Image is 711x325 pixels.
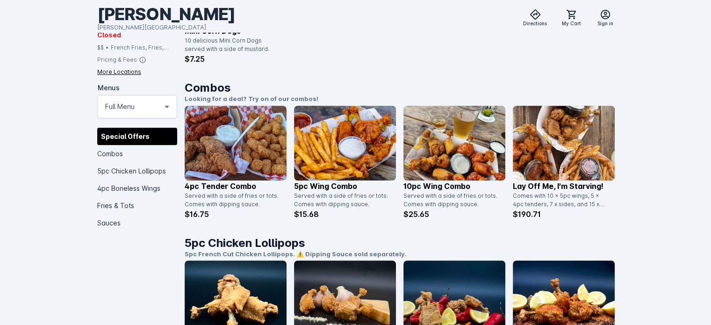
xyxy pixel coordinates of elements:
span: Closed [97,30,121,40]
div: • [106,43,109,52]
p: $16.75 [185,209,287,220]
div: Pricing & Fees [97,56,137,64]
h1: Combos [185,79,615,96]
div: More Locations [97,68,141,76]
div: 4pc Boneless Wings [97,180,177,197]
div: Comes with 10 x 5pc wings, 5 x 4pc tenders, 7 x sides, and 15 x dipping sauces [513,192,609,209]
div: French Fries, Fries, Fried Chicken, Tots, Buffalo Wings, Chicken, Wings, Fried Pickles [111,43,177,52]
div: Special Offers [97,128,177,145]
img: catalog item [185,106,287,181]
span: Directions [523,20,547,27]
div: Combos [97,145,177,162]
p: $15.68 [294,209,396,220]
h1: 5pc Chicken Lollipops [185,235,615,252]
p: 5pc Wing Combo [294,181,396,192]
p: $7.25 [185,53,287,65]
div: [PERSON_NAME][GEOGRAPHIC_DATA] [97,23,235,32]
div: [PERSON_NAME] [97,4,235,25]
img: catalog item [513,106,615,181]
p: $190.71 [513,209,615,220]
p: 4pc Tender Combo [185,181,287,192]
p: Lay off me, I'm starving! [513,181,615,192]
div: Fries & Tots [97,197,177,214]
img: catalog item [294,106,396,181]
p: 10pc Wing Combo [403,181,505,192]
mat-select-trigger: Full Menu [105,101,135,112]
div: Served with a side of fries or tots. Comes with dipping sauce. [403,192,500,209]
div: Served with a side of fries or tots. Comes with dipping sauce. [185,192,281,209]
p: 5pc French Cut Chicken Lollipops. ⚠️ Dipping Sauce sold separately. [185,250,615,259]
div: Sauces [97,214,177,231]
mat-label: Menus [98,84,120,92]
div: Served with a side of fries or tots. Comes with dipping sauce. [294,192,390,209]
div: 10 delicious Mini Corn Dogs served with a side of mustard. [185,36,281,53]
img: catalog item [403,106,505,181]
p: Looking for a deal? Try on of our combos! [185,94,615,104]
div: 5pc Chicken Lollipops [97,162,177,180]
div: $$ [97,43,104,52]
p: $25.65 [403,209,505,220]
